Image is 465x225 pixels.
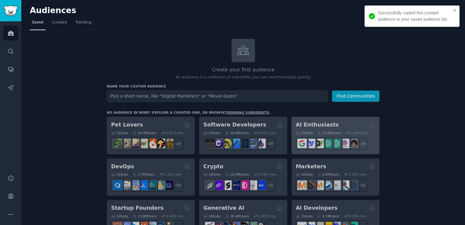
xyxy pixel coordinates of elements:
h2: Create your first audience [107,66,379,74]
a: Trending [73,18,93,30]
a: Curated [50,18,69,30]
h2: Audiences [30,6,407,16]
img: GummySearch logo [4,5,18,16]
span: Curated [52,20,67,25]
p: An audience is a collection of subreddits you can search/analyze quickly [107,75,379,80]
button: close [453,8,457,13]
a: Saved [30,18,46,30]
button: Find Communities [332,91,379,102]
span: Trending [75,20,91,25]
div: Successfully copied this curated audience to your saved audience list. [378,10,451,23]
span: Saved [32,20,44,25]
div: No audience in mind? Explore a curated one, or browse . [107,110,271,115]
a: trending subreddits [225,111,269,114]
h3: Name your custom audience [107,84,379,88]
input: Pick a short name, like "Digital Marketers" or "Movie-Goers" [107,91,328,102]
